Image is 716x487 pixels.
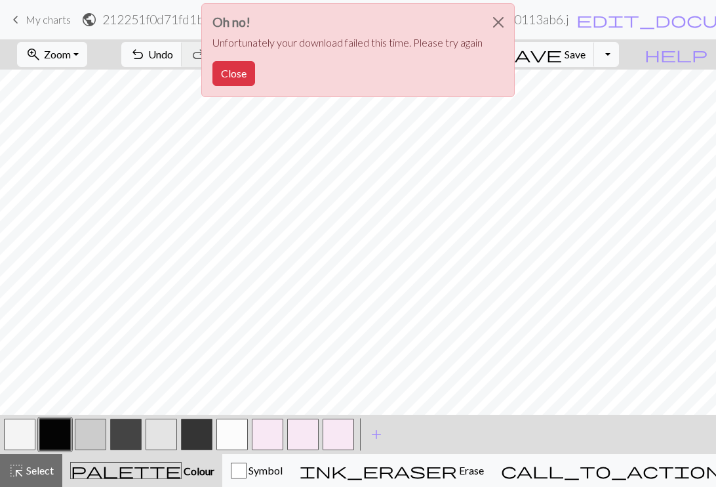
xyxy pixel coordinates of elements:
[457,464,484,476] span: Erase
[24,464,54,476] span: Select
[212,35,483,51] p: Unfortunately your download failed this time. Please try again
[483,4,514,41] button: Close
[247,464,283,476] span: Symbol
[291,454,492,487] button: Erase
[212,14,483,30] h3: Oh no!
[368,425,384,444] span: add
[182,465,214,477] span: Colour
[212,61,255,86] button: Close
[222,454,291,487] button: Symbol
[62,454,222,487] button: Colour
[300,461,457,480] span: ink_eraser
[71,461,181,480] span: palette
[9,461,24,480] span: highlight_alt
